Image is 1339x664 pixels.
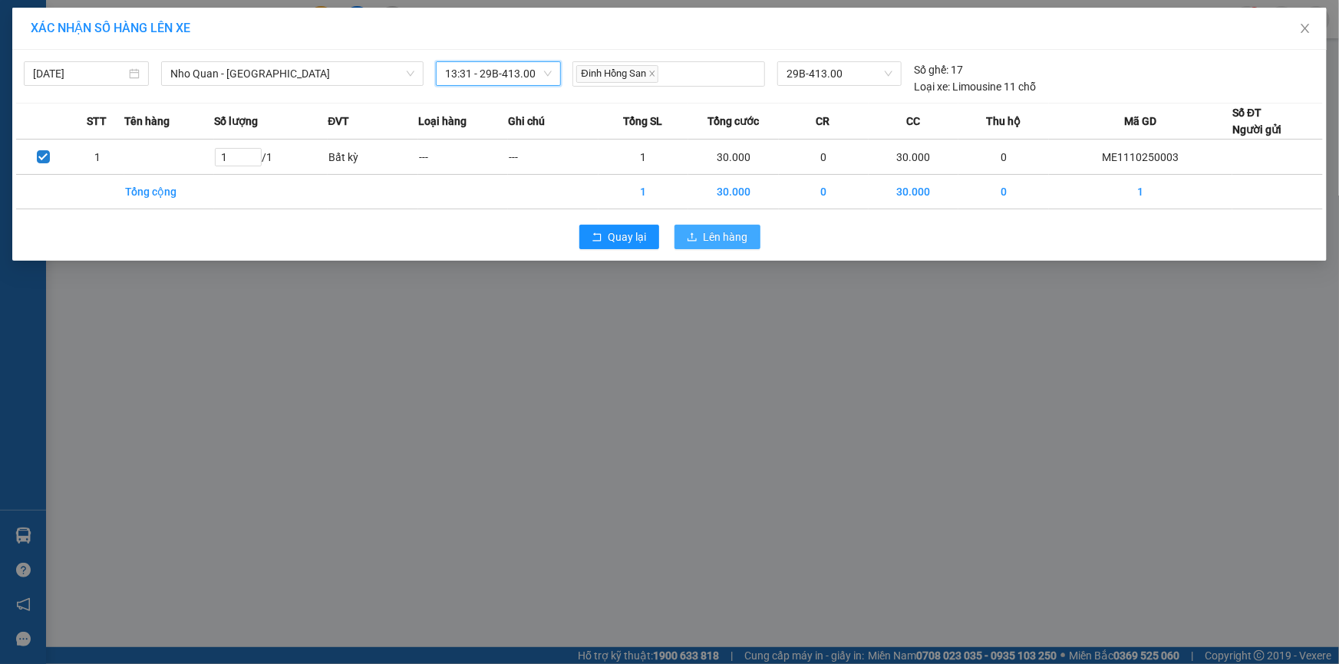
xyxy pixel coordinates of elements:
td: 30.000 [869,175,958,209]
td: 1 [1049,175,1233,209]
td: 0 [958,140,1048,175]
td: / 1 [214,140,328,175]
input: 11/10/2025 [33,65,126,82]
td: 1 [599,140,688,175]
span: upload [687,232,698,244]
span: close [648,70,656,77]
span: Tên hàng [124,113,170,130]
td: --- [418,140,508,175]
span: down [406,69,415,78]
span: 29B-413.00 [787,62,892,85]
span: STT [87,113,107,130]
div: Limousine 11 chỗ [914,78,1036,95]
span: Tổng SL [623,113,662,130]
span: Số lượng [214,113,258,130]
td: 30.000 [688,140,778,175]
td: ME1110250003 [1049,140,1233,175]
td: 0 [779,175,869,209]
span: Loại hàng [418,113,467,130]
span: Tổng cước [707,113,759,130]
span: Lên hàng [704,228,748,245]
td: 1 [70,140,124,175]
td: Bất kỳ [328,140,417,175]
span: rollback [592,232,602,244]
span: Nho Quan - Hà Nội [170,62,414,85]
td: Tổng cộng [124,175,214,209]
td: --- [508,140,598,175]
span: close [1299,22,1311,35]
span: 13:31 - 29B-413.00 [445,62,552,85]
span: ĐVT [328,113,349,130]
span: CR [816,113,830,130]
span: Ghi chú [508,113,545,130]
button: Close [1284,8,1327,51]
span: CC [906,113,920,130]
span: Số ghế: [914,61,948,78]
div: 17 [914,61,963,78]
span: Loại xe: [914,78,950,95]
td: 1 [599,175,688,209]
div: Số ĐT Người gửi [1232,104,1281,138]
td: 30.000 [688,175,778,209]
span: Quay lại [608,228,647,245]
td: 30.000 [869,140,958,175]
span: Đinh Hồng San [576,65,658,83]
td: 0 [779,140,869,175]
button: rollbackQuay lại [579,225,659,249]
span: Thu hộ [986,113,1021,130]
span: XÁC NHẬN SỐ HÀNG LÊN XE [31,21,190,35]
span: Mã GD [1124,113,1156,130]
td: 0 [958,175,1048,209]
button: uploadLên hàng [674,225,760,249]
